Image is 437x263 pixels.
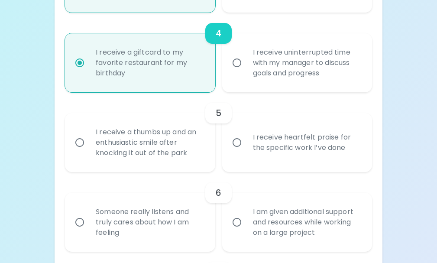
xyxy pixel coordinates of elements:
div: I receive heartfelt praise for the specific work I’ve done [246,122,367,163]
h6: 4 [216,26,221,40]
div: choice-group-check [65,13,372,92]
div: I receive uninterrupted time with my manager to discuss goals and progress [246,37,367,89]
h6: 6 [216,186,221,200]
div: I receive a thumbs up and an enthusiastic smile after knocking it out of the park [89,117,210,169]
div: choice-group-check [65,92,372,172]
div: choice-group-check [65,172,372,252]
div: Someone really listens and truly cares about how I am feeling [89,196,210,248]
div: I receive a giftcard to my favorite restaurant for my birthday [89,37,210,89]
div: I am given additional support and resources while working on a large project [246,196,367,248]
h6: 5 [216,106,221,120]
